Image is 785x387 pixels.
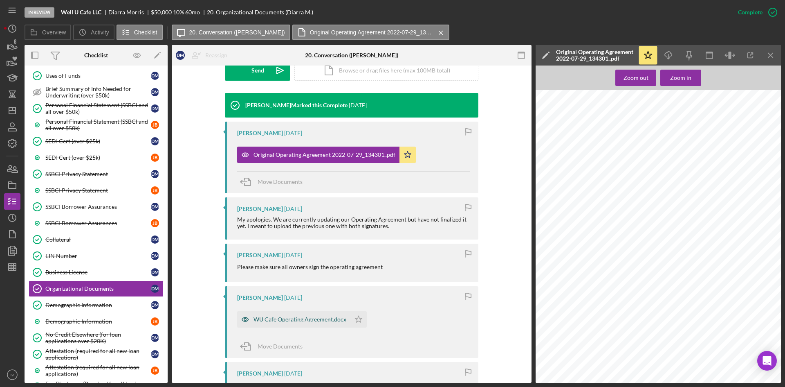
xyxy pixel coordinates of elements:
[151,252,159,260] div: D M
[84,52,108,59] div: Checklist
[349,102,367,109] time: 2025-08-26 18:00
[237,216,470,229] div: My apologies. We are currently updating our Operating Agreement but have not finalized it yet. I ...
[45,318,151,325] div: Demographic Information
[310,29,433,36] label: Original Operating Agreement 2022-07-29_134301..pdf
[151,235,159,244] div: D M
[134,29,157,36] label: Checklist
[29,149,164,166] a: SEDI Cert (over $25k)JB
[151,88,159,96] div: D M
[556,49,634,62] div: Original Operating Agreement 2022-07-29_134301..pdf
[189,29,285,36] label: 20. Conversation ([PERSON_NAME])
[258,178,303,185] span: Move Documents
[45,285,151,292] div: Organizational Documents
[237,311,367,328] button: WU Cafe Operating Agreement.docx
[237,130,283,136] div: [PERSON_NAME]
[237,336,311,357] button: Move Documents
[45,187,151,194] div: SSBCI Privacy Statement
[284,370,302,377] time: 2025-08-25 13:45
[151,285,159,293] div: D M
[45,118,151,131] div: Personal Financial Statement (SSBCI and all over $50k)
[45,253,151,259] div: EIN Number
[151,350,159,358] div: D M
[117,25,163,40] button: Checklist
[29,117,164,133] a: Personal Financial Statement (SSBCI and all over $50k)JB
[151,219,159,227] div: J B
[45,269,151,276] div: Business License
[45,86,151,99] div: Brief Summary of Info Needed for Underwriting (over $50k)
[624,70,648,86] div: Zoom out
[305,52,398,59] div: 20. Conversation ([PERSON_NAME])
[45,171,151,177] div: SSBCI Privacy Statement
[25,25,71,40] button: Overview
[151,203,159,211] div: D M
[253,152,395,158] div: Original Operating Agreement 2022-07-29_134301..pdf
[45,138,151,145] div: SEDI Cert (over $25k)
[29,182,164,199] a: SSBCI Privacy StatementJB
[258,343,303,350] span: Move Documents
[29,68,164,84] a: Uses of FundsDM
[29,231,164,248] a: CollateralDM
[108,9,151,16] div: Diarra Morris
[176,51,185,60] div: D M
[207,9,313,16] div: 20. Organizational Documents (Diarra M.)
[172,47,235,63] button: DMReassign
[245,102,348,109] div: [PERSON_NAME] Marked this Complete
[29,215,164,231] a: SSBCI Borrower AssurancesJB
[284,206,302,212] time: 2025-08-26 17:22
[25,7,54,18] div: In Review
[151,367,159,375] div: J B
[29,264,164,281] a: Business LicenseDM
[237,294,283,301] div: [PERSON_NAME]
[151,72,159,80] div: D M
[151,268,159,276] div: D M
[284,130,302,136] time: 2025-08-26 17:22
[151,104,159,113] div: D M
[45,331,151,344] div: No Credit Elsewhere (for loan applications over $20K)
[730,4,781,20] button: Complete
[29,133,164,149] a: SEDI Cert (over $25k)DM
[151,301,159,309] div: D M
[29,166,164,182] a: SSBCI Privacy StatementDM
[29,100,164,117] a: Personal Financial Statement (SSBCI and all over $50k)DM
[29,297,164,313] a: Demographic InformationDM
[45,236,151,243] div: Collateral
[151,317,159,326] div: J B
[29,330,164,346] a: No Credit Elsewhere (for loan applications over $20K)DM
[660,70,701,86] button: Zoom in
[45,220,151,226] div: SSBCI Borrower Assurances
[45,348,151,361] div: Attestation (required for all new loan applications)
[45,72,151,79] div: Uses of Funds
[237,252,283,258] div: [PERSON_NAME]
[61,9,101,16] b: Well U Cafe LLC
[29,199,164,215] a: SSBCI Borrower AssurancesDM
[172,25,290,40] button: 20. Conversation ([PERSON_NAME])
[45,204,151,210] div: SSBCI Borrower Assurances
[151,170,159,178] div: D M
[237,206,283,212] div: [PERSON_NAME]
[29,346,164,362] a: Attestation (required for all new loan applications)DM
[251,60,264,81] div: Send
[253,316,346,323] div: WU Cafe Operating Agreement.docx
[45,102,151,115] div: Personal Financial Statement (SSBCI and all over $50k)
[45,154,151,161] div: SEDI Cert (over $25k)
[185,9,200,16] div: 60 mo
[237,172,311,192] button: Move Documents
[29,313,164,330] a: Demographic InformationJB
[4,367,20,383] button: IV
[284,294,302,301] time: 2025-08-26 01:37
[738,4,763,20] div: Complete
[292,25,449,40] button: Original Operating Agreement 2022-07-29_134301..pdf
[151,186,159,195] div: J B
[29,84,164,100] a: Brief Summary of Info Needed for Underwriting (over $50k)DM
[29,281,164,297] a: Organizational DocumentsDM
[45,302,151,308] div: Demographic Information
[237,263,383,272] p: Please make sure all owners sign the operating agreement
[91,29,109,36] label: Activity
[237,147,416,163] button: Original Operating Agreement 2022-07-29_134301..pdf
[151,121,159,129] div: J B
[151,334,159,342] div: D M
[29,248,164,264] a: EIN NumberDM
[151,154,159,162] div: J B
[73,25,114,40] button: Activity
[670,70,691,86] div: Zoom in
